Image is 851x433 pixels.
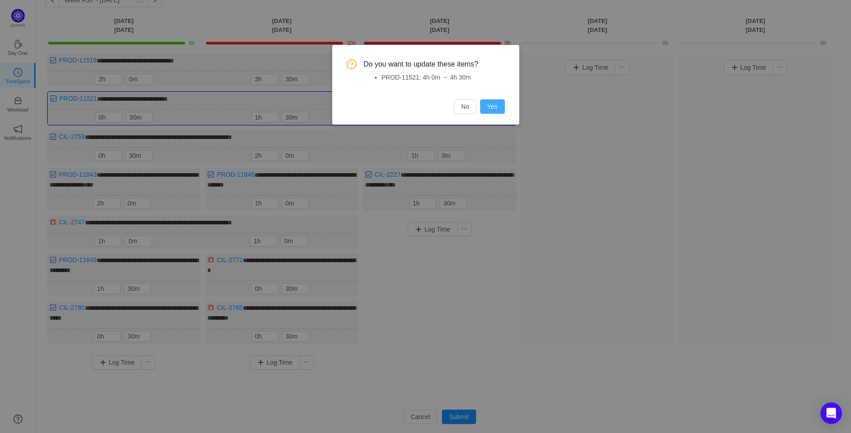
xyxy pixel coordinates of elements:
[820,402,842,424] div: Open Intercom Messenger
[364,59,505,69] span: Do you want to update these items?
[480,99,505,114] button: Yes
[347,59,356,69] i: icon: question-circle
[454,99,477,114] button: No
[382,73,505,82] li: PROD-11521: 4h 0m → 4h 30m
